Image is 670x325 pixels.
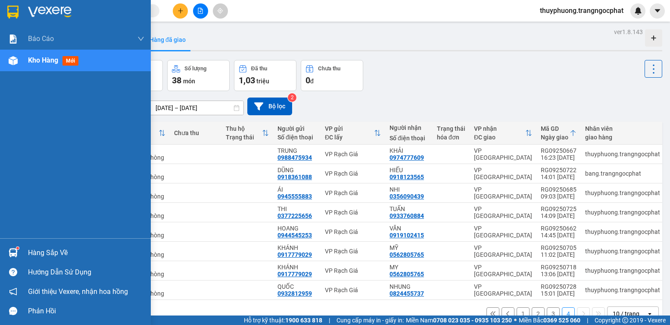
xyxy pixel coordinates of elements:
[541,167,577,174] div: RG09250722
[541,154,577,161] div: 16:23 [DATE]
[325,209,381,216] div: VP Rạch Giá
[277,147,316,154] div: TRUNG
[587,316,588,325] span: |
[197,8,203,14] span: file-add
[325,228,381,235] div: VP Rạch Giá
[301,60,363,91] button: Chưa thu0đ
[16,247,19,249] sup: 1
[541,193,577,200] div: 09:03 [DATE]
[390,167,428,174] div: HIẾU
[321,122,385,145] th: Toggle SortBy
[622,317,628,323] span: copyright
[541,225,577,232] div: RG09250662
[390,205,428,212] div: TUẤN
[437,125,465,132] div: Trạng thái
[28,56,58,64] span: Kho hàng
[221,122,273,145] th: Toggle SortBy
[390,124,428,131] div: Người nhận
[613,309,639,318] div: 10 / trang
[474,134,525,141] div: ĐC giao
[9,268,17,276] span: question-circle
[390,251,424,258] div: 0562805765
[390,186,428,193] div: NHI
[277,232,312,239] div: 0944545253
[277,283,316,290] div: QUỐC
[28,266,144,279] div: Hướng dẫn sử dụng
[645,29,662,47] div: Tạo kho hàng mới
[244,316,322,325] span: Hỗ trợ kỹ thuật:
[474,205,532,219] div: VP [GEOGRAPHIC_DATA]
[541,251,577,258] div: 11:02 [DATE]
[614,27,643,37] div: ver 1.8.143
[277,154,312,161] div: 0988475934
[285,317,322,324] strong: 1900 633 818
[541,205,577,212] div: RG09250725
[9,35,18,44] img: solution-icon
[277,271,312,278] div: 0917779029
[390,135,428,142] div: Số điện thoại
[277,174,312,180] div: 0918361088
[28,33,54,44] span: Báo cáo
[536,122,581,145] th: Toggle SortBy
[517,307,530,320] button: 1
[585,228,660,235] div: thuyphuong.trangngocphat
[310,78,314,85] span: đ
[226,125,262,132] div: Thu hộ
[288,93,296,102] sup: 2
[239,75,255,85] span: 1,03
[150,101,243,115] input: Select a date range.
[325,170,381,177] div: VP Rạch Giá
[474,283,532,297] div: VP [GEOGRAPHIC_DATA]
[226,134,262,141] div: Trạng thái
[541,283,577,290] div: RG09250728
[7,6,19,19] img: logo-vxr
[28,286,128,297] span: Giới thiệu Vexere, nhận hoa hồng
[277,290,312,297] div: 0932812959
[390,264,428,271] div: MY
[28,305,144,318] div: Phản hồi
[325,267,381,274] div: VP Rạch Giá
[390,154,424,161] div: 0974777609
[390,225,428,232] div: VĂN
[585,287,660,293] div: thuyphuong.trangngocphat
[470,122,536,145] th: Toggle SortBy
[541,174,577,180] div: 14:01 [DATE]
[390,232,424,239] div: 0919102415
[193,3,208,19] button: file-add
[390,283,428,290] div: NHUNG
[337,316,404,325] span: Cung cấp máy in - giấy in:
[305,75,310,85] span: 0
[585,151,660,158] div: thuyphuong.trangngocphat
[9,287,17,296] span: notification
[474,225,532,239] div: VP [GEOGRAPHIC_DATA]
[474,244,532,258] div: VP [GEOGRAPHIC_DATA]
[277,225,316,232] div: HOANG
[541,271,577,278] div: 13:06 [DATE]
[9,248,18,257] img: warehouse-icon
[234,60,296,91] button: Đã thu1,03 triệu
[646,310,653,317] svg: open
[585,248,660,255] div: thuyphuong.trangngocphat
[9,56,18,65] img: warehouse-icon
[390,193,424,200] div: 0356090439
[585,170,660,177] div: bang.trangngocphat
[654,7,661,15] span: caret-down
[325,151,381,158] div: VP Rạch Giá
[277,186,316,193] div: ÁI
[541,134,570,141] div: Ngày giao
[325,134,374,141] div: ĐC lấy
[547,307,560,320] button: 3
[390,271,424,278] div: 0562805765
[167,60,230,91] button: Số lượng38món
[514,319,517,322] span: ⚪️
[28,246,144,259] div: Hàng sắp về
[183,78,195,85] span: món
[277,264,316,271] div: KHÁNH
[213,3,228,19] button: aim
[325,287,381,293] div: VP Rạch Giá
[541,264,577,271] div: RG09250718
[650,3,665,19] button: caret-down
[541,290,577,297] div: 15:01 [DATE]
[585,209,660,216] div: thuyphuong.trangngocphat
[474,186,532,200] div: VP [GEOGRAPHIC_DATA]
